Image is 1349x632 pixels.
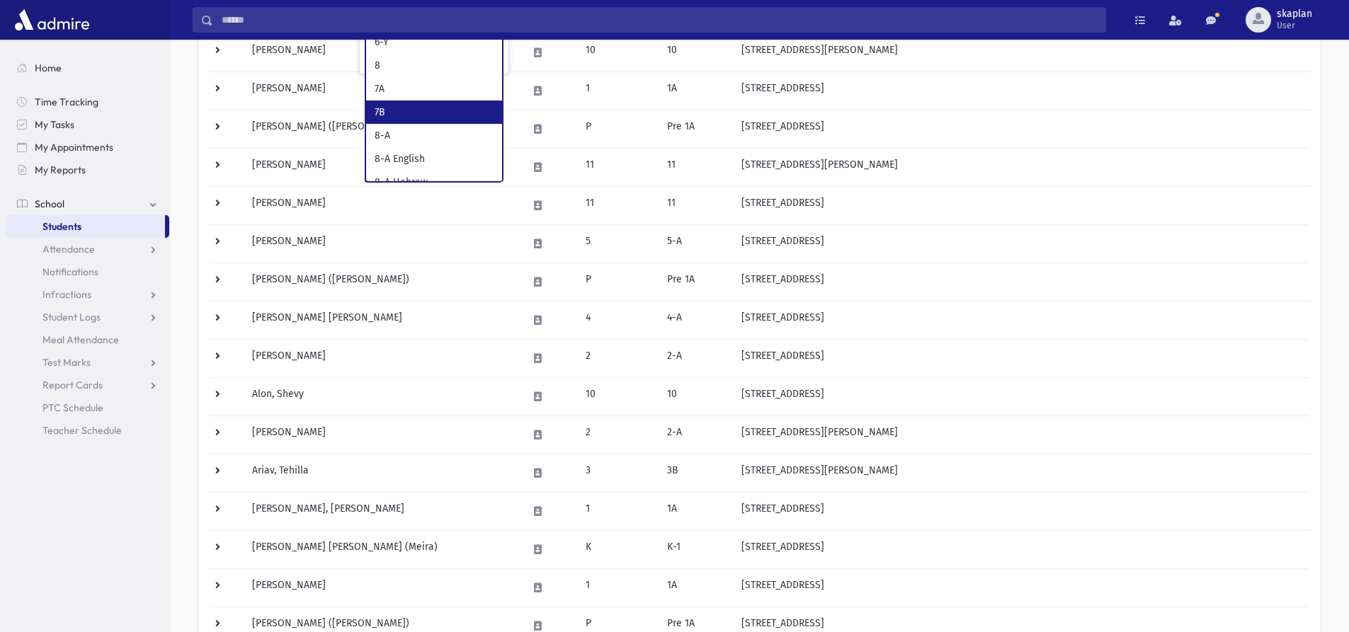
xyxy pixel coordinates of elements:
[244,454,519,492] td: Ariav, Tehilla
[35,62,62,74] span: Home
[35,96,98,108] span: Time Tracking
[733,71,1309,110] td: [STREET_ADDRESS]
[577,568,659,607] td: 1
[244,492,519,530] td: [PERSON_NAME], [PERSON_NAME]
[35,141,113,154] span: My Appointments
[659,568,733,607] td: 1A
[577,110,659,148] td: P
[35,118,74,131] span: My Tasks
[244,568,519,607] td: [PERSON_NAME]
[366,77,502,100] li: 7A
[659,492,733,530] td: 1A
[733,492,1309,530] td: [STREET_ADDRESS]
[11,6,93,34] img: AdmirePro
[6,113,169,136] a: My Tasks
[366,54,502,77] li: 8
[659,301,733,339] td: 4-A
[733,263,1309,301] td: [STREET_ADDRESS]
[6,193,169,215] a: School
[42,265,98,278] span: Notifications
[577,148,659,186] td: 11
[733,339,1309,377] td: [STREET_ADDRESS]
[42,311,101,323] span: Student Logs
[6,351,169,374] a: Test Marks
[366,147,502,171] li: 8-A English
[42,333,119,346] span: Meal Attendance
[42,288,91,301] span: Infractions
[577,186,659,224] td: 11
[733,301,1309,339] td: [STREET_ADDRESS]
[35,163,86,176] span: My Reports
[244,33,519,71] td: [PERSON_NAME]
[244,224,519,263] td: [PERSON_NAME]
[659,263,733,301] td: Pre 1A
[42,243,95,255] span: Attendance
[42,401,103,414] span: PTC Schedule
[244,377,519,415] td: Alon, Shevy
[6,283,169,306] a: Infractions
[659,33,733,71] td: 10
[733,148,1309,186] td: [STREET_ADDRESS][PERSON_NAME]
[733,568,1309,607] td: [STREET_ADDRESS]
[577,71,659,110] td: 1
[577,339,659,377] td: 2
[6,57,169,79] a: Home
[42,356,91,369] span: Test Marks
[244,110,519,148] td: [PERSON_NAME] ([PERSON_NAME])
[659,530,733,568] td: K-1
[366,124,502,147] li: 8-A
[659,186,733,224] td: 11
[6,419,169,442] a: Teacher Schedule
[6,136,169,159] a: My Appointments
[6,159,169,181] a: My Reports
[244,148,519,186] td: [PERSON_NAME]
[577,377,659,415] td: 10
[6,260,169,283] a: Notifications
[577,492,659,530] td: 1
[659,71,733,110] td: 1A
[733,33,1309,71] td: [STREET_ADDRESS][PERSON_NAME]
[733,110,1309,148] td: [STREET_ADDRESS]
[577,263,659,301] td: P
[659,377,733,415] td: 10
[659,415,733,454] td: 2-A
[6,238,169,260] a: Attendance
[1277,8,1312,20] span: skaplan
[244,71,519,110] td: [PERSON_NAME]
[244,530,519,568] td: [PERSON_NAME] [PERSON_NAME] (Meira)
[366,100,502,124] li: 7B
[6,396,169,419] a: PTC Schedule
[733,454,1309,492] td: [STREET_ADDRESS][PERSON_NAME]
[659,148,733,186] td: 11
[6,91,169,113] a: Time Tracking
[244,263,519,301] td: [PERSON_NAME] ([PERSON_NAME])
[577,415,659,454] td: 2
[6,328,169,351] a: Meal Attendance
[244,301,519,339] td: [PERSON_NAME] [PERSON_NAME]
[577,530,659,568] td: K
[366,30,502,54] li: 6-Y
[42,424,122,437] span: Teacher Schedule
[733,377,1309,415] td: [STREET_ADDRESS]
[213,7,1105,33] input: Search
[577,224,659,263] td: 5
[733,530,1309,568] td: [STREET_ADDRESS]
[659,454,733,492] td: 3B
[659,110,733,148] td: Pre 1A
[244,186,519,224] td: [PERSON_NAME]
[577,301,659,339] td: 4
[577,33,659,71] td: 10
[42,379,103,391] span: Report Cards
[35,197,64,210] span: School
[733,415,1309,454] td: [STREET_ADDRESS][PERSON_NAME]
[1277,20,1312,31] span: User
[366,171,502,194] li: 8-A Hebrew
[659,339,733,377] td: 2-A
[244,339,519,377] td: [PERSON_NAME]
[659,224,733,263] td: 5-A
[577,454,659,492] td: 3
[6,215,165,238] a: Students
[6,374,169,396] a: Report Cards
[733,224,1309,263] td: [STREET_ADDRESS]
[733,186,1309,224] td: [STREET_ADDRESS]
